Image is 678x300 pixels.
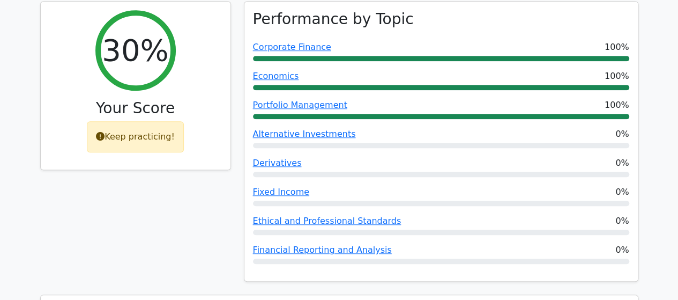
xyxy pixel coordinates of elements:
[253,71,299,81] a: Economics
[253,42,331,52] a: Corporate Finance
[605,70,629,83] span: 100%
[253,158,302,168] a: Derivatives
[605,99,629,112] span: 100%
[253,100,347,110] a: Portfolio Management
[605,41,629,54] span: 100%
[49,99,222,118] h3: Your Score
[102,32,168,68] h2: 30%
[253,187,309,197] a: Fixed Income
[615,157,629,170] span: 0%
[253,216,401,226] a: Ethical and Professional Standards
[253,129,356,139] a: Alternative Investments
[615,215,629,228] span: 0%
[87,121,184,152] div: Keep practicing!
[253,245,392,255] a: Financial Reporting and Analysis
[253,10,414,28] h3: Performance by Topic
[615,244,629,257] span: 0%
[615,186,629,199] span: 0%
[615,128,629,141] span: 0%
